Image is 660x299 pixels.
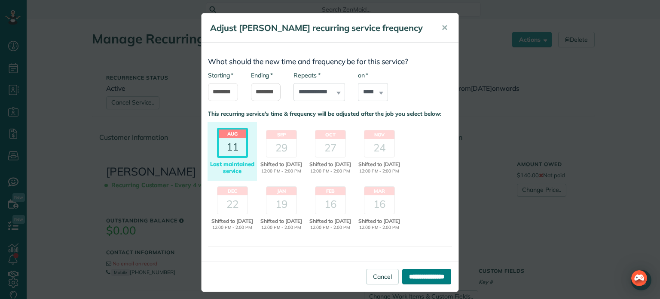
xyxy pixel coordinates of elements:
label: Repeats [293,71,320,80]
div: 11 [219,138,246,156]
div: 16 [364,195,394,213]
span: 12:00 PM - 2:00 PM [307,225,354,231]
p: This recurring service's time & frequency will be adjusted after the job you select below: [208,110,452,118]
h3: What should the new time and frequency be for this service? [208,58,452,66]
span: Shifted to [DATE] [307,217,354,225]
label: Starting [208,71,233,80]
label: Ending [251,71,273,80]
span: Shifted to [DATE] [307,160,354,168]
div: 22 [217,195,247,213]
header: Jan [266,187,296,195]
header: Dec [217,187,247,195]
span: Shifted to [DATE] [209,217,256,225]
span: 12:00 PM - 2:00 PM [356,225,403,231]
div: 24 [364,139,394,157]
span: 12:00 PM - 2:00 PM [356,168,403,175]
div: 27 [315,139,345,157]
h5: Adjust [PERSON_NAME] recurring service frequency [210,22,429,34]
span: 12:00 PM - 2:00 PM [258,225,305,231]
header: Feb [315,187,345,195]
div: 19 [266,195,296,213]
div: 16 [315,195,345,213]
span: 12:00 PM - 2:00 PM [307,168,354,175]
header: Nov [364,130,394,139]
div: 29 [266,139,296,157]
header: Mar [364,187,394,195]
span: Shifted to [DATE] [356,160,403,168]
span: ✕ [441,23,448,33]
span: 12:00 PM - 2:00 PM [258,168,305,175]
span: 12:00 PM - 2:00 PM [209,225,256,231]
span: Shifted to [DATE] [258,160,305,168]
span: Shifted to [DATE] [258,217,305,225]
header: Sep [266,130,296,139]
a: Cancel [366,269,399,284]
div: Last maintained service [209,161,256,174]
header: Aug [219,129,246,138]
span: Shifted to [DATE] [356,217,403,225]
header: Oct [315,130,345,139]
label: on [358,71,368,80]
